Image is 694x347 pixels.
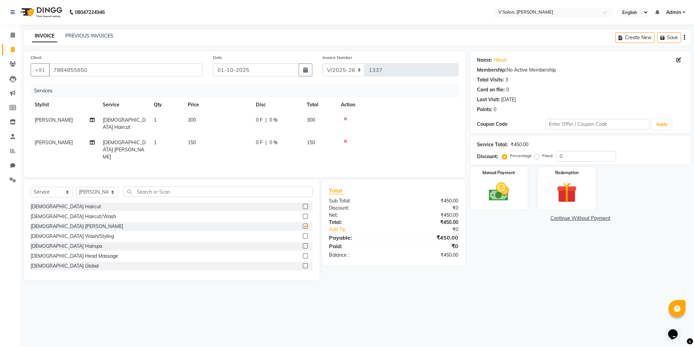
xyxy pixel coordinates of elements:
[103,117,146,130] span: [DEMOGRAPHIC_DATA] Haircut
[324,226,405,233] a: Add Tip
[324,233,394,242] div: Payable:
[337,97,458,112] th: Action
[188,139,196,146] span: 150
[256,117,263,124] span: 0 F
[65,33,113,39] a: PREVIOUS INVOICES
[652,119,672,130] button: Apply
[394,212,463,219] div: ₹450.00
[482,170,515,176] label: Manual Payment
[32,30,57,42] a: INVOICE
[31,243,102,250] div: [DEMOGRAPHIC_DATA] Hairspa
[477,141,508,148] div: Service Total:
[269,117,278,124] span: 0 %
[324,252,394,259] div: Balance :
[477,76,504,84] div: Total Visits:
[546,119,649,130] input: Enter Offer / Coupon Code
[103,139,146,160] span: [DEMOGRAPHIC_DATA] [PERSON_NAME]
[123,186,313,197] input: Search or Scan
[31,262,99,270] div: [DEMOGRAPHIC_DATA] Global
[324,242,394,250] div: Paid:
[154,139,156,146] span: 1
[265,139,267,146] span: |
[472,215,689,222] a: Continue Without Payment
[252,97,303,112] th: Disc
[303,97,337,112] th: Total
[477,66,507,74] div: Membership:
[506,86,509,93] div: 0
[394,252,463,259] div: ₹450.00
[269,139,278,146] span: 0 %
[31,223,123,230] div: [DEMOGRAPHIC_DATA] [PERSON_NAME]
[482,180,515,203] img: _cash.svg
[501,96,516,103] div: [DATE]
[542,153,552,159] label: Fixed
[324,219,394,226] div: Total:
[394,197,463,205] div: ₹450.00
[99,97,150,112] th: Service
[477,66,684,74] div: No Active Membership
[31,85,463,97] div: Services
[188,117,196,123] span: 300
[477,96,500,103] div: Last Visit:
[265,117,267,124] span: |
[31,233,114,240] div: [DEMOGRAPHIC_DATA] Wash/Styling
[49,63,203,76] input: Search by Name/Mobile/Email/Code
[477,121,546,128] div: Coupon Code
[550,180,583,205] img: _gift.svg
[511,141,528,148] div: ₹450.00
[184,97,252,112] th: Price
[324,197,394,205] div: Sub Total:
[665,320,687,340] iframe: chat widget
[307,139,315,146] span: 150
[494,57,507,64] a: Nilesh
[307,117,315,123] span: 300
[31,203,101,210] div: [DEMOGRAPHIC_DATA] Haircut
[394,205,463,212] div: ₹0
[555,170,579,176] label: Redemption
[154,117,156,123] span: 1
[477,153,498,160] div: Discount:
[35,139,73,146] span: [PERSON_NAME]
[35,117,73,123] span: [PERSON_NAME]
[256,139,263,146] span: 0 F
[394,233,463,242] div: ₹450.00
[31,55,42,61] label: Client
[323,55,352,61] label: Invoice Number
[324,205,394,212] div: Discount:
[17,3,64,22] img: logo
[31,63,50,76] button: +91
[213,55,222,61] label: Date
[505,76,508,84] div: 3
[494,106,496,113] div: 0
[477,86,505,93] div: Card on file:
[329,187,345,194] span: Total
[150,97,184,112] th: Qty
[510,153,532,159] label: Percentage
[477,106,492,113] div: Points:
[394,219,463,226] div: ₹450.00
[31,97,99,112] th: Stylist
[75,3,105,22] b: 08047224946
[31,253,118,260] div: [DEMOGRAPHIC_DATA] Head Massage
[477,57,492,64] div: Name:
[31,213,116,220] div: [DEMOGRAPHIC_DATA] Haircut/Wash
[615,32,655,43] button: Create New
[394,242,463,250] div: ₹0
[324,212,394,219] div: Net:
[666,9,681,16] span: Admin
[657,32,681,43] button: Save
[405,226,463,233] div: ₹0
